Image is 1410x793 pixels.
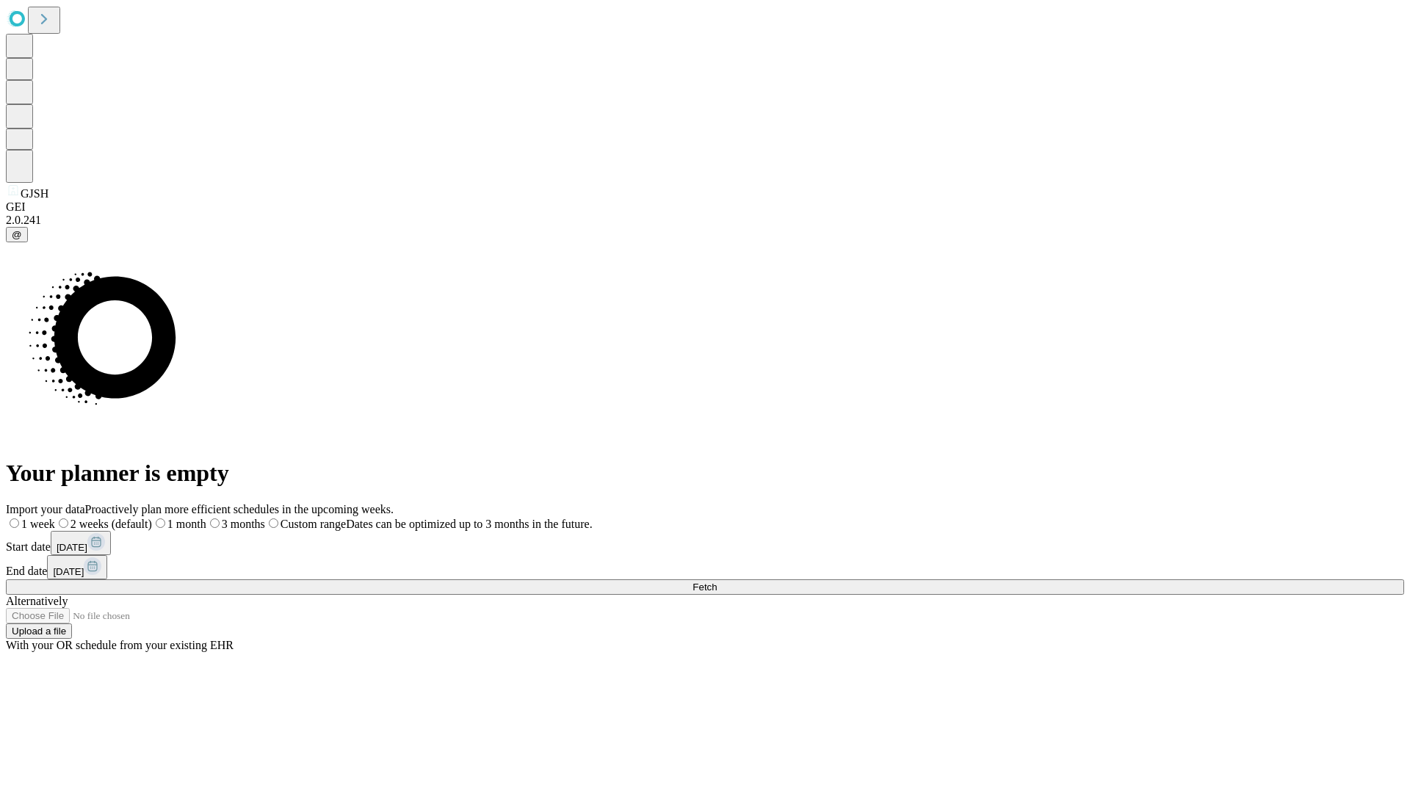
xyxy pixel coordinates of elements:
button: [DATE] [47,555,107,579]
input: 1 month [156,518,165,528]
span: With your OR schedule from your existing EHR [6,639,234,651]
span: [DATE] [53,566,84,577]
span: Alternatively [6,595,68,607]
span: Fetch [693,582,717,593]
div: 2.0.241 [6,214,1404,227]
span: GJSH [21,187,48,200]
span: 2 weeks (default) [70,518,152,530]
input: Custom rangeDates can be optimized up to 3 months in the future. [269,518,278,528]
span: Dates can be optimized up to 3 months in the future. [346,518,592,530]
h1: Your planner is empty [6,460,1404,487]
span: 1 week [21,518,55,530]
span: @ [12,229,22,240]
input: 1 week [10,518,19,528]
button: Upload a file [6,623,72,639]
span: 1 month [167,518,206,530]
input: 3 months [210,518,220,528]
span: 3 months [222,518,265,530]
button: Fetch [6,579,1404,595]
span: Proactively plan more efficient schedules in the upcoming weeks. [85,503,394,515]
input: 2 weeks (default) [59,518,68,528]
button: @ [6,227,28,242]
span: Custom range [281,518,346,530]
div: Start date [6,531,1404,555]
span: Import your data [6,503,85,515]
span: [DATE] [57,542,87,553]
div: GEI [6,200,1404,214]
div: End date [6,555,1404,579]
button: [DATE] [51,531,111,555]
